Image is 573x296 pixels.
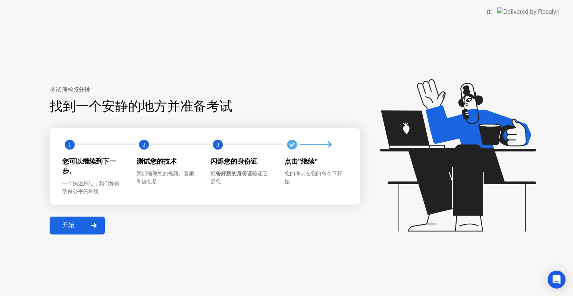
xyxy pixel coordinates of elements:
div: 您可以继续到下一步。 [62,157,125,176]
div: 您的考试在您的命令下开始 [285,170,347,186]
text: 3 [216,141,219,148]
div: 考试预检: [50,85,360,94]
img: Delivered by Rosalyn [497,7,560,16]
div: 找到一个安静的地方并准备考试 [50,97,313,116]
text: 2 [142,141,145,148]
div: 闪烁您的身份证 [210,157,273,166]
b: 准备好您的身份证 [210,170,252,176]
b: 5分钟 [75,86,90,93]
div: 由 [487,7,493,16]
div: 测试您的技术 [137,157,199,166]
button: 开始 [50,217,105,234]
div: 开始 [52,221,85,229]
div: 验证它是您 [210,170,273,186]
text: 1 [68,141,71,148]
div: Open Intercom Messenger [548,271,566,289]
div: 一个快速总结，我们如何确保公平的环境 [62,180,125,196]
div: 我们确保您的视频、音频和连接是 [137,170,199,186]
div: 点击”继续” [285,157,347,166]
